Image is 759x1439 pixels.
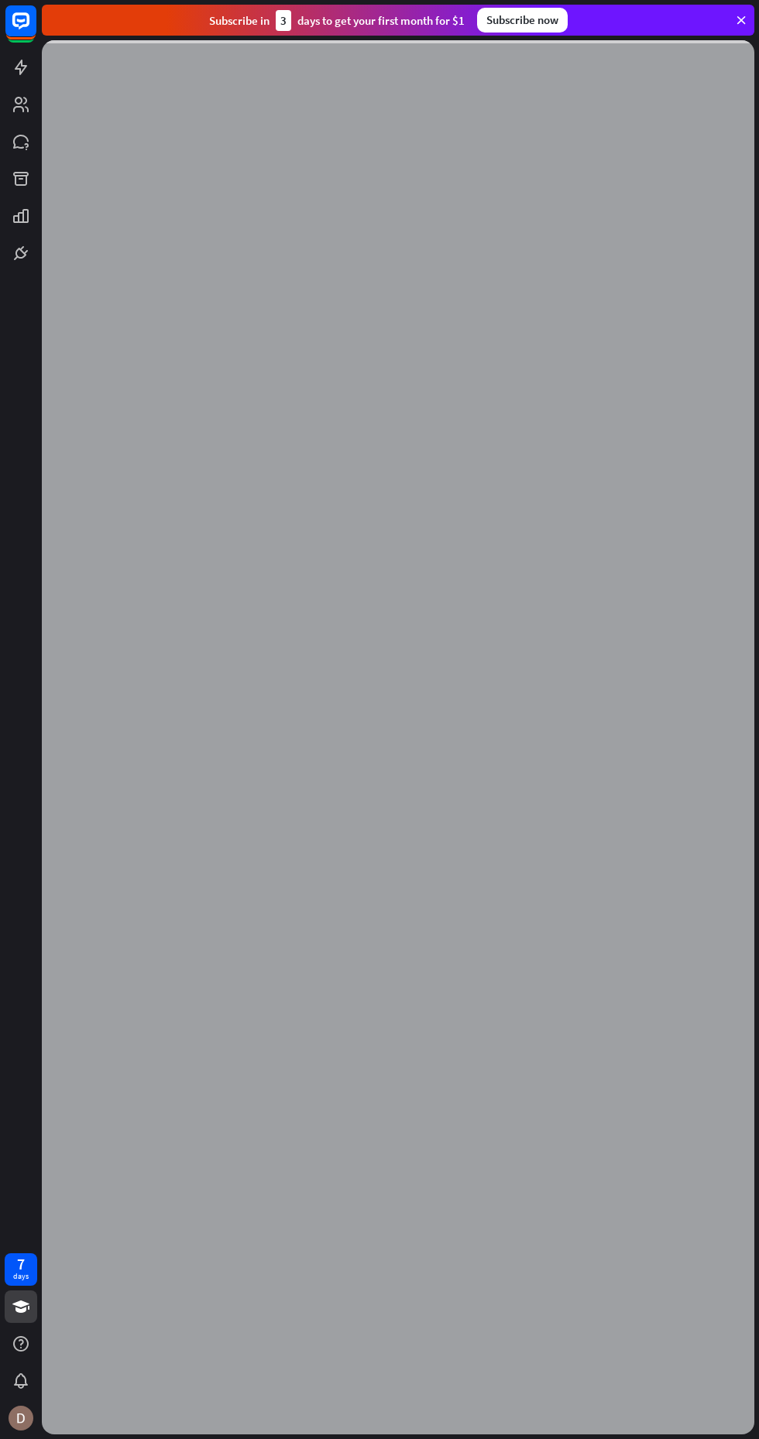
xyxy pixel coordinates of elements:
div: 7 [17,1257,25,1271]
div: Subscribe now [477,8,568,33]
a: 7 days [5,1253,37,1286]
div: 3 [276,10,291,31]
div: Subscribe in days to get your first month for $1 [209,10,465,31]
div: days [13,1271,29,1282]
